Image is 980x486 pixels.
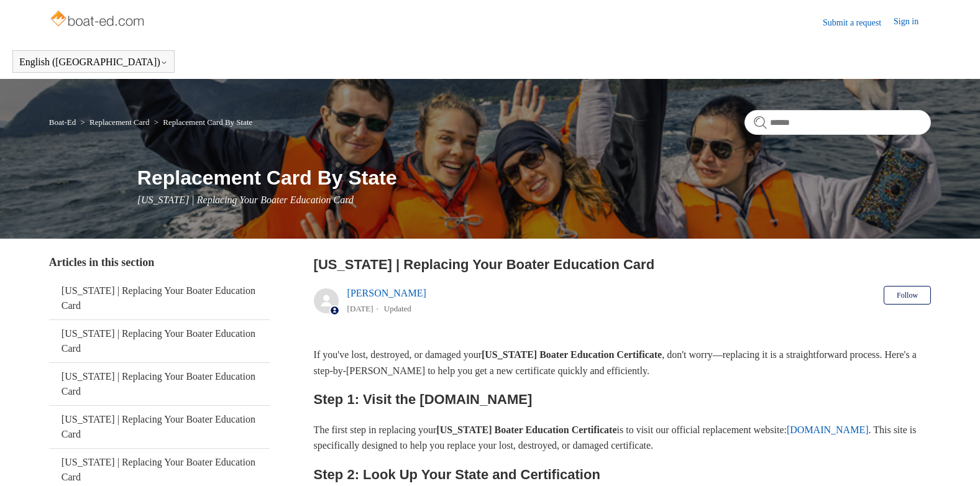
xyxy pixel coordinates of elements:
a: [US_STATE] | Replacing Your Boater Education Card [49,277,270,319]
div: Live chat [938,444,971,477]
img: Boat-Ed Help Center home page [49,7,148,32]
p: If you've lost, destroyed, or damaged your , don't worry—replacing it is a straightforward proces... [314,347,932,378]
a: [US_STATE] | Replacing Your Boater Education Card [49,320,270,362]
a: Submit a request [823,16,894,29]
h2: Mississippi | Replacing Your Boater Education Card [314,254,932,275]
h2: Step 1: Visit the [DOMAIN_NAME] [314,388,932,410]
a: [US_STATE] | Replacing Your Boater Education Card [49,363,270,405]
button: Follow Article [884,286,931,305]
time: 05/22/2024, 08:34 [347,304,373,313]
input: Search [744,110,931,135]
li: Replacement Card [78,117,151,127]
a: [DOMAIN_NAME] [787,424,869,435]
span: [US_STATE] | Replacing Your Boater Education Card [137,195,354,205]
h1: Replacement Card By State [137,163,931,193]
a: Replacement Card [89,117,149,127]
p: The first step in replacing your is to visit our official replacement website: . This site is spe... [314,422,932,454]
h2: Step 2: Look Up Your State and Certification [314,464,932,485]
button: English ([GEOGRAPHIC_DATA]) [19,57,168,68]
span: Articles in this section [49,256,154,268]
li: Replacement Card By State [152,117,253,127]
strong: [US_STATE] Boater Education Certificate [436,424,616,435]
a: [US_STATE] | Replacing Your Boater Education Card [49,406,270,448]
strong: [US_STATE] Boater Education Certificate [482,349,662,360]
a: Boat-Ed [49,117,76,127]
a: Replacement Card By State [163,117,252,127]
a: Sign in [894,15,931,30]
li: Boat-Ed [49,117,78,127]
a: [PERSON_NAME] [347,288,426,298]
li: Updated [384,304,411,313]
